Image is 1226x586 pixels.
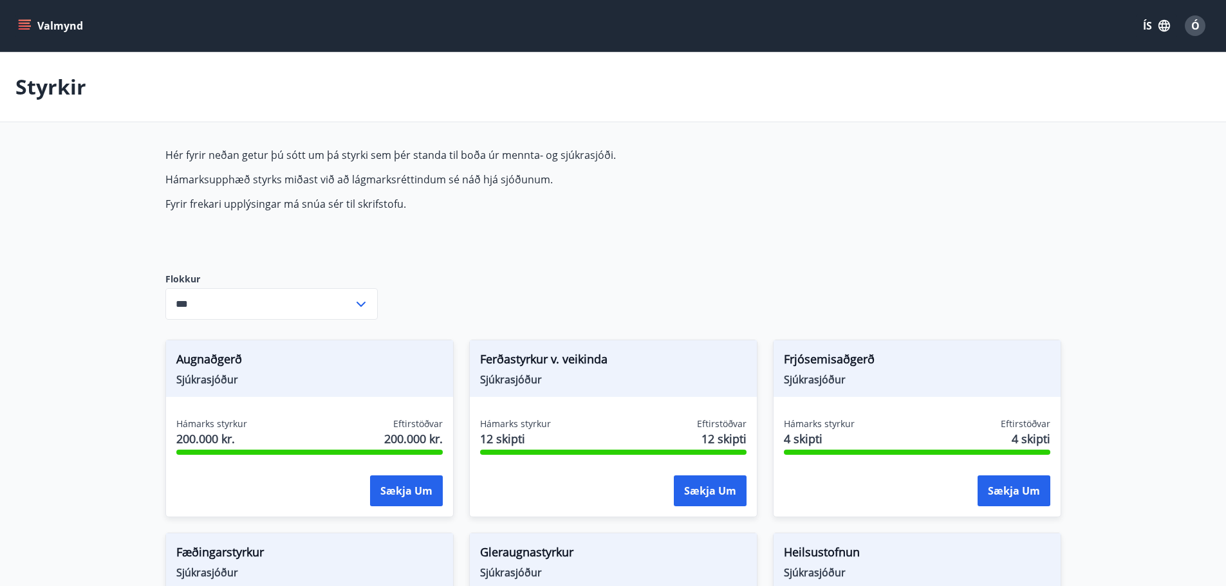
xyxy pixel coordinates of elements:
[784,565,1050,580] span: Sjúkrasjóður
[697,417,747,430] span: Eftirstöðvar
[165,148,773,162] p: Hér fyrir neðan getur þú sótt um þá styrki sem þér standa til boða úr mennta- og sjúkrasjóði.
[480,417,551,430] span: Hámarks styrkur
[784,351,1050,372] span: Frjósemisaðgerð
[978,475,1050,506] button: Sækja um
[384,430,443,447] span: 200.000 kr.
[370,475,443,506] button: Sækja um
[784,417,855,430] span: Hámarks styrkur
[784,430,855,447] span: 4 skipti
[165,197,773,211] p: Fyrir frekari upplýsingar má snúa sér til skrifstofu.
[784,372,1050,387] span: Sjúkrasjóður
[1136,14,1177,37] button: ÍS
[480,565,747,580] span: Sjúkrasjóður
[701,430,747,447] span: 12 skipti
[1180,10,1211,41] button: Ó
[176,351,443,372] span: Augnaðgerð
[784,544,1050,565] span: Heilsustofnun
[1191,19,1200,33] span: Ó
[176,565,443,580] span: Sjúkrasjóður
[15,73,86,101] p: Styrkir
[480,372,747,387] span: Sjúkrasjóður
[176,544,443,565] span: Fæðingarstyrkur
[176,430,247,447] span: 200.000 kr.
[674,475,747,506] button: Sækja um
[480,430,551,447] span: 12 skipti
[480,351,747,372] span: Ferðastyrkur v. veikinda
[393,417,443,430] span: Eftirstöðvar
[15,14,88,37] button: menu
[165,172,773,187] p: Hámarksupphæð styrks miðast við að lágmarksréttindum sé náð hjá sjóðunum.
[1012,430,1050,447] span: 4 skipti
[1001,417,1050,430] span: Eftirstöðvar
[176,417,247,430] span: Hámarks styrkur
[165,273,378,286] label: Flokkur
[176,372,443,387] span: Sjúkrasjóður
[480,544,747,565] span: Gleraugnastyrkur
